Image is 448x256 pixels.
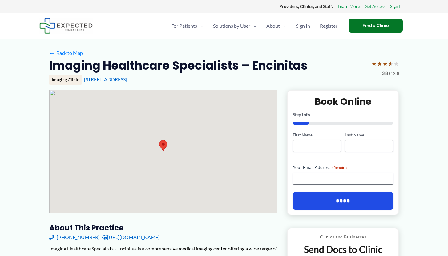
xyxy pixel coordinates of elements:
[293,112,394,117] p: Step of
[279,4,333,9] strong: Providers, Clinics, and Staff:
[213,15,250,37] span: Solutions by User
[390,2,403,10] a: Sign In
[382,58,388,69] span: ★
[345,132,393,138] label: Last Name
[349,19,403,33] a: Find a Clinic
[301,112,304,117] span: 1
[308,112,310,117] span: 6
[293,233,394,241] p: Clinics and Businesses
[250,15,256,37] span: Menu Toggle
[280,15,286,37] span: Menu Toggle
[389,69,399,77] span: (128)
[171,15,197,37] span: For Patients
[49,75,82,85] div: Imaging Clinic
[166,15,342,37] nav: Primary Site Navigation
[388,58,394,69] span: ★
[320,15,337,37] span: Register
[102,233,160,242] a: [URL][DOMAIN_NAME]
[296,15,310,37] span: Sign In
[332,165,350,170] span: (Required)
[291,15,315,37] a: Sign In
[208,15,261,37] a: Solutions by UserMenu Toggle
[365,2,385,10] a: Get Access
[49,50,55,56] span: ←
[197,15,203,37] span: Menu Toggle
[49,233,100,242] a: [PHONE_NUMBER]
[49,58,308,73] h2: Imaging Healthcare Specialists – Encinitas
[49,223,277,233] h3: About this practice
[315,15,342,37] a: Register
[293,132,341,138] label: First Name
[377,58,382,69] span: ★
[293,164,394,170] label: Your Email Address
[371,58,377,69] span: ★
[293,243,394,255] p: Send Docs to Clinic
[394,58,399,69] span: ★
[338,2,360,10] a: Learn More
[261,15,291,37] a: AboutMenu Toggle
[266,15,280,37] span: About
[382,69,388,77] span: 3.8
[293,95,394,108] h2: Book Online
[39,18,93,34] img: Expected Healthcare Logo - side, dark font, small
[49,48,83,58] a: ←Back to Map
[84,76,127,82] a: [STREET_ADDRESS]
[166,15,208,37] a: For PatientsMenu Toggle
